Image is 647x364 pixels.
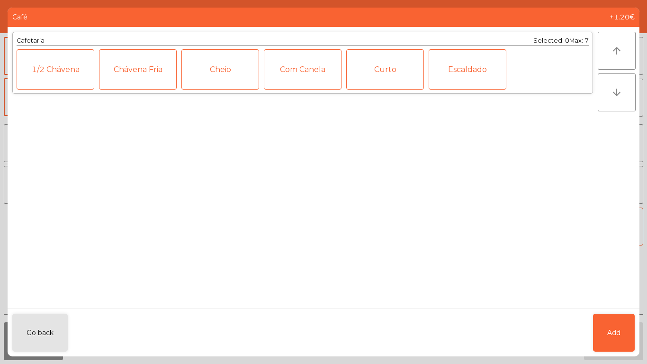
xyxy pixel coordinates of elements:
[610,12,635,22] span: +1.20€
[12,12,27,22] span: Café
[598,73,636,111] button: arrow_downward
[12,314,68,352] button: Go back
[181,49,259,90] div: Cheio
[533,37,569,44] span: Selected: 0
[346,49,424,90] div: Curto
[429,49,506,90] div: Escaldado
[17,36,45,45] div: Cafetaria
[607,328,620,338] span: Add
[99,49,177,90] div: Chávena Fria
[17,49,94,90] div: 1/2 Chávena
[264,49,341,90] div: Com Canela
[593,314,635,352] button: Add
[569,37,589,44] span: Max: 7
[611,87,622,98] i: arrow_downward
[598,32,636,70] button: arrow_upward
[611,45,622,56] i: arrow_upward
